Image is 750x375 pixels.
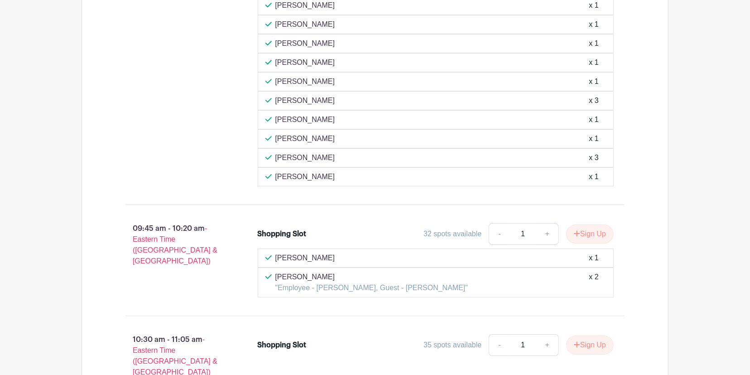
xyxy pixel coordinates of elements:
[275,152,335,163] p: [PERSON_NAME]
[275,38,335,49] p: [PERSON_NAME]
[589,133,599,144] div: x 1
[589,253,599,263] div: x 1
[589,57,599,68] div: x 1
[111,219,243,270] p: 09:45 am - 10:20 am
[489,223,510,245] a: -
[589,76,599,87] div: x 1
[258,340,307,351] div: Shopping Slot
[589,171,599,182] div: x 1
[589,19,599,30] div: x 1
[275,282,468,293] p: "Employee - [PERSON_NAME], Guest - [PERSON_NAME]"
[589,152,599,163] div: x 3
[589,38,599,49] div: x 1
[589,95,599,106] div: x 3
[566,336,614,355] button: Sign Up
[275,272,468,282] p: [PERSON_NAME]
[423,229,481,239] div: 32 spots available
[258,229,307,239] div: Shopping Slot
[536,223,559,245] a: +
[133,224,217,265] span: - Eastern Time ([GEOGRAPHIC_DATA] & [GEOGRAPHIC_DATA])
[489,334,510,356] a: -
[275,95,335,106] p: [PERSON_NAME]
[275,253,335,263] p: [PERSON_NAME]
[566,224,614,244] button: Sign Up
[275,171,335,182] p: [PERSON_NAME]
[275,114,335,125] p: [PERSON_NAME]
[275,57,335,68] p: [PERSON_NAME]
[589,114,599,125] div: x 1
[275,133,335,144] p: [PERSON_NAME]
[275,76,335,87] p: [PERSON_NAME]
[275,19,335,30] p: [PERSON_NAME]
[536,334,559,356] a: +
[423,340,481,351] div: 35 spots available
[589,272,599,293] div: x 2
